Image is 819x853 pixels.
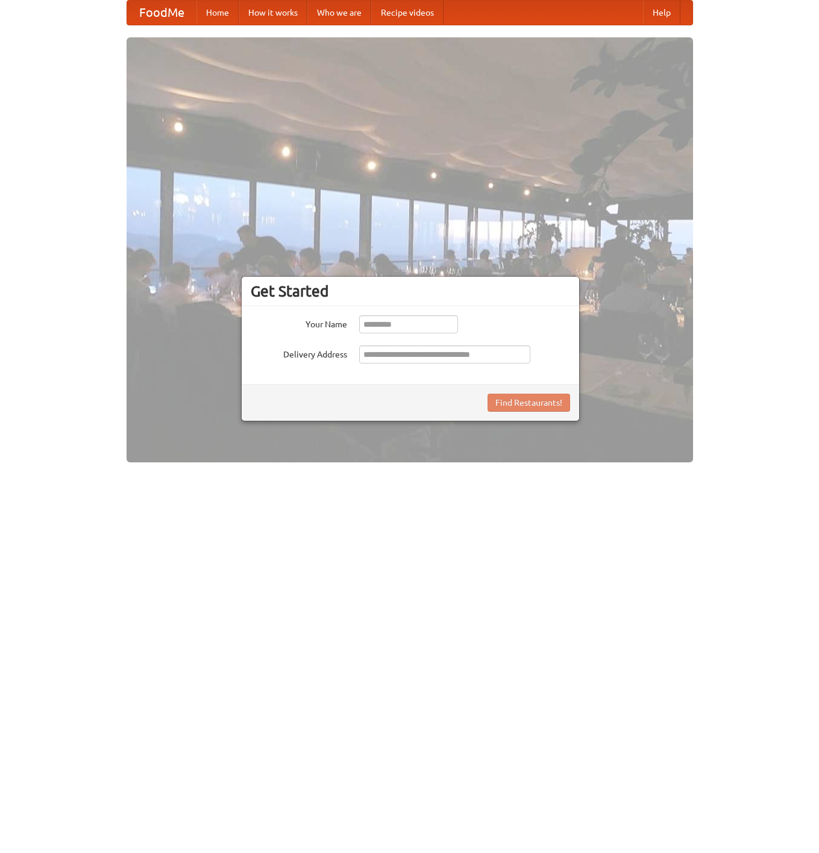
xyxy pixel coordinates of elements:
[251,315,347,330] label: Your Name
[643,1,680,25] a: Help
[127,1,196,25] a: FoodMe
[371,1,444,25] a: Recipe videos
[307,1,371,25] a: Who we are
[251,345,347,360] label: Delivery Address
[488,394,570,412] button: Find Restaurants!
[251,282,570,300] h3: Get Started
[239,1,307,25] a: How it works
[196,1,239,25] a: Home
